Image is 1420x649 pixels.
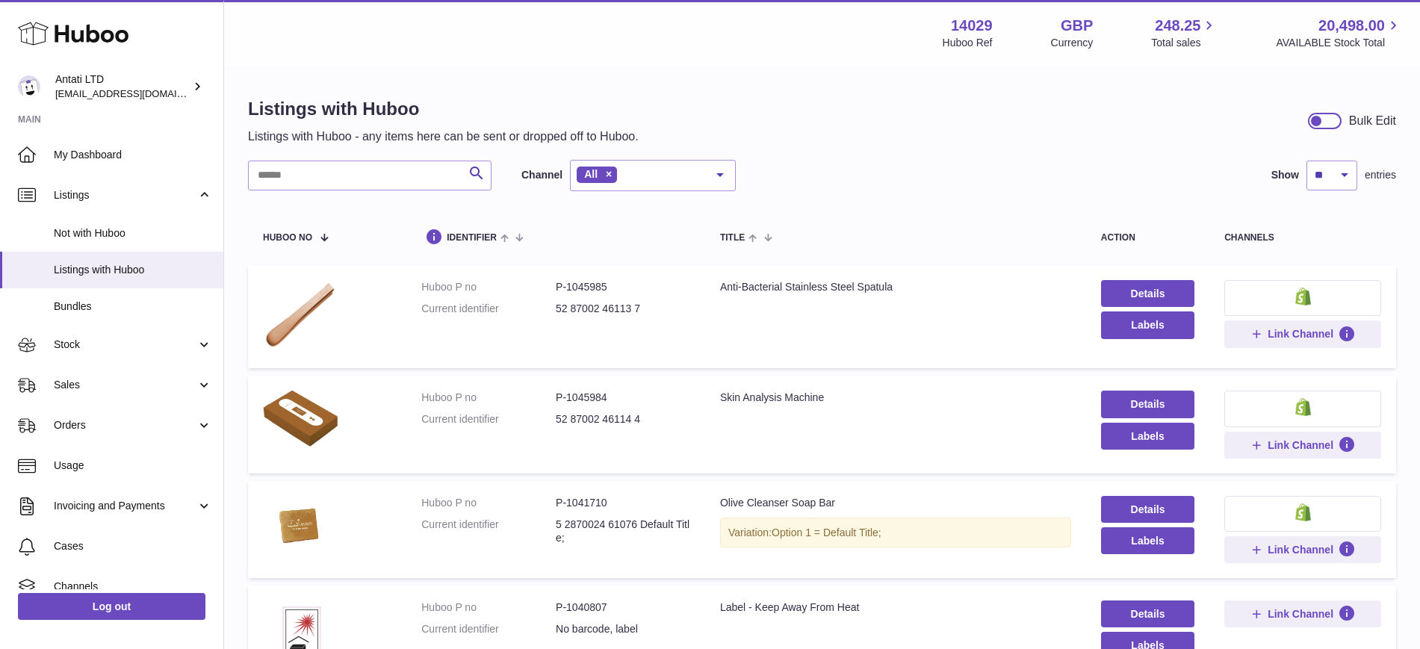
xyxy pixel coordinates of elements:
[421,496,556,510] dt: Huboo P no
[1224,233,1381,243] div: channels
[943,36,993,50] div: Huboo Ref
[263,391,338,447] img: Skin Analysis Machine
[1224,536,1381,563] button: Link Channel
[18,593,205,620] a: Log out
[54,263,212,277] span: Listings with Huboo
[521,168,562,182] label: Channel
[951,16,993,36] strong: 14029
[1295,288,1311,305] img: shopify-small.png
[54,418,196,432] span: Orders
[263,233,312,243] span: Huboo no
[248,97,639,121] h1: Listings with Huboo
[1268,543,1333,556] span: Link Channel
[54,580,212,594] span: Channels
[772,527,881,538] span: Option 1 = Default Title;
[421,622,556,636] dt: Current identifier
[1349,113,1396,129] div: Bulk Edit
[54,148,212,162] span: My Dashboard
[54,499,196,513] span: Invoicing and Payments
[54,226,212,240] span: Not with Huboo
[18,75,40,98] img: internalAdmin-14029@internal.huboo.com
[1276,36,1402,50] span: AVAILABLE Stock Total
[447,233,497,243] span: identifier
[1101,280,1194,307] a: Details
[556,391,690,405] dd: P-1045984
[720,600,1071,615] div: Label - Keep Away From Heat
[1295,503,1311,521] img: shopify-small.png
[1151,36,1218,50] span: Total sales
[421,280,556,294] dt: Huboo P no
[584,168,598,180] span: All
[556,496,690,510] dd: P-1041710
[1276,16,1402,50] a: 20,498.00 AVAILABLE Stock Total
[1268,607,1333,621] span: Link Channel
[1224,432,1381,459] button: Link Channel
[421,302,556,316] dt: Current identifier
[556,302,690,316] dd: 52 87002 46113 7
[1101,600,1194,627] a: Details
[1268,438,1333,452] span: Link Channel
[55,87,220,99] span: [EMAIL_ADDRESS][DOMAIN_NAME]
[1061,16,1093,36] strong: GBP
[720,233,745,243] span: title
[1268,327,1333,341] span: Link Channel
[556,600,690,615] dd: P-1040807
[556,518,690,546] dd: 5 2870024 61076 Default Title;
[54,539,212,553] span: Cases
[1365,168,1396,182] span: entries
[720,518,1071,548] div: Variation:
[263,496,338,558] img: Olive Cleanser Soap Bar
[1155,16,1200,36] span: 248.25
[421,600,556,615] dt: Huboo P no
[720,280,1071,294] div: Anti-Bacterial Stainless Steel Spatula
[1271,168,1299,182] label: Show
[421,391,556,405] dt: Huboo P no
[1101,527,1194,554] button: Labels
[1224,320,1381,347] button: Link Channel
[54,299,212,314] span: Bundles
[1295,398,1311,416] img: shopify-small.png
[54,338,196,352] span: Stock
[556,280,690,294] dd: P-1045985
[1101,233,1194,243] div: action
[720,496,1071,510] div: Olive Cleanser Soap Bar
[556,622,690,636] dd: No barcode, label
[556,412,690,426] dd: 52 87002 46114 4
[1224,600,1381,627] button: Link Channel
[54,459,212,473] span: Usage
[1101,496,1194,523] a: Details
[1051,36,1094,50] div: Currency
[421,518,556,546] dt: Current identifier
[720,391,1071,405] div: Skin Analysis Machine
[1101,391,1194,417] a: Details
[55,72,190,101] div: Antati LTD
[1101,311,1194,338] button: Labels
[54,188,196,202] span: Listings
[1151,16,1218,50] a: 248.25 Total sales
[421,412,556,426] dt: Current identifier
[263,280,338,350] img: Anti-Bacterial Stainless Steel Spatula
[1318,16,1385,36] span: 20,498.00
[248,128,639,145] p: Listings with Huboo - any items here can be sent or dropped off to Huboo.
[54,378,196,392] span: Sales
[1101,423,1194,450] button: Labels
